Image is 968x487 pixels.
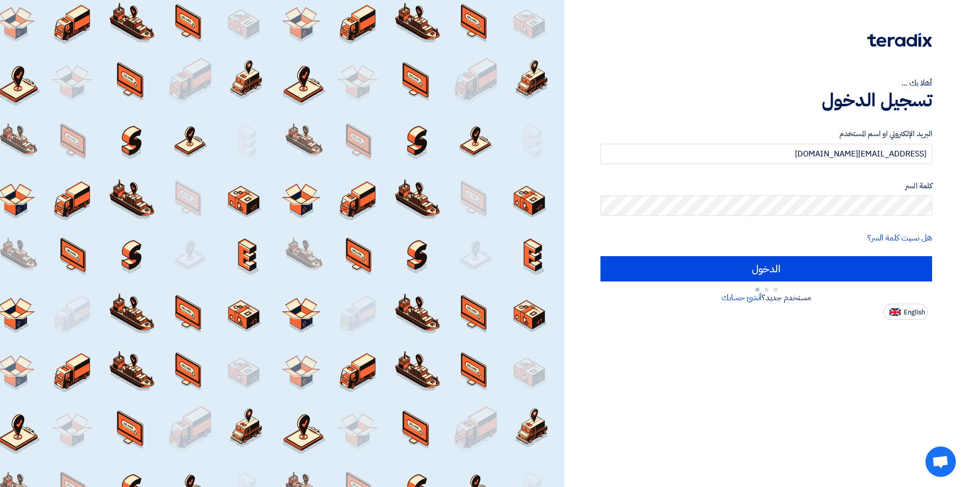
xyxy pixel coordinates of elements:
div: أهلا بك ... [600,77,932,89]
label: كلمة السر [600,180,932,192]
input: الدخول [600,256,932,281]
label: البريد الإلكتروني او اسم المستخدم [600,128,932,140]
button: English [883,304,928,320]
img: Teradix logo [867,33,932,47]
input: أدخل بريد العمل الإلكتروني او اسم المستخدم الخاص بك ... [600,144,932,164]
h1: تسجيل الدخول [600,89,932,111]
a: هل نسيت كلمة السر؟ [867,232,932,244]
a: أنشئ حسابك [721,292,761,304]
a: Open chat [925,447,956,477]
span: English [904,309,925,316]
img: en-US.png [890,308,901,316]
div: مستخدم جديد؟ [600,292,932,304]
